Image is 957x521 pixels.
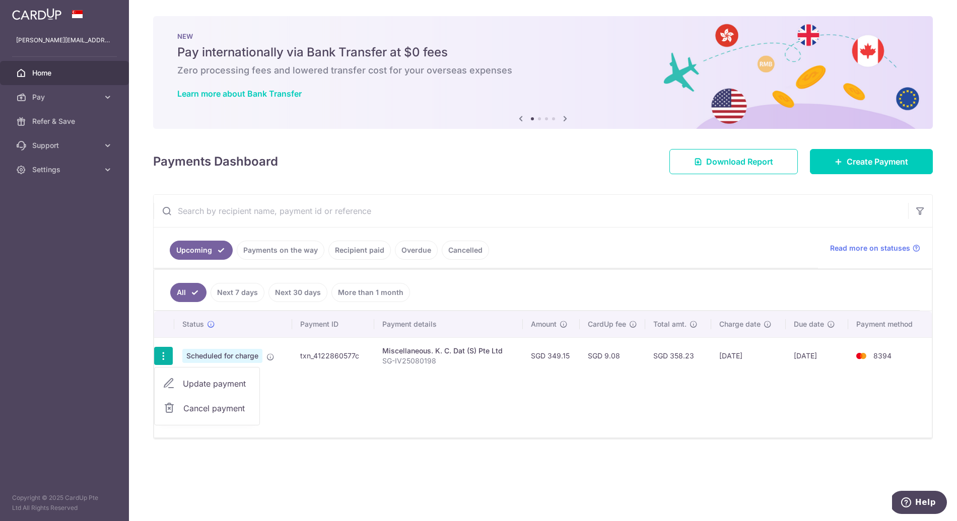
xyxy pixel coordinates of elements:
[154,195,908,227] input: Search by recipient name, payment id or reference
[848,311,932,337] th: Payment method
[892,491,947,516] iframe: Opens a widget where you can find more information
[711,337,786,374] td: [DATE]
[786,337,848,374] td: [DATE]
[237,241,324,260] a: Payments on the way
[153,153,278,171] h4: Payments Dashboard
[851,350,871,362] img: Bank Card
[177,44,909,60] h5: Pay internationally via Bank Transfer at $0 fees
[645,337,711,374] td: SGD 358.23
[669,149,798,174] a: Download Report
[292,311,374,337] th: Payment ID
[395,241,438,260] a: Overdue
[32,92,99,102] span: Pay
[523,337,580,374] td: SGD 349.15
[794,319,824,329] span: Due date
[588,319,626,329] span: CardUp fee
[374,311,523,337] th: Payment details
[706,156,773,168] span: Download Report
[177,89,302,99] a: Learn more about Bank Transfer
[382,356,515,366] p: SG-IV25080198
[182,319,204,329] span: Status
[32,116,99,126] span: Refer & Save
[32,140,99,151] span: Support
[331,283,410,302] a: More than 1 month
[719,319,761,329] span: Charge date
[382,346,515,356] div: Miscellaneous. K. C. Dat (S) Pte Ltd
[810,149,933,174] a: Create Payment
[268,283,327,302] a: Next 30 days
[847,156,908,168] span: Create Payment
[580,337,645,374] td: SGD 9.08
[177,32,909,40] p: NEW
[531,319,557,329] span: Amount
[211,283,264,302] a: Next 7 days
[153,16,933,129] img: Bank transfer banner
[830,243,910,253] span: Read more on statuses
[328,241,391,260] a: Recipient paid
[16,35,113,45] p: [PERSON_NAME][EMAIL_ADDRESS][DOMAIN_NAME]
[830,243,920,253] a: Read more on statuses
[292,337,374,374] td: txn_4122860577c
[170,241,233,260] a: Upcoming
[653,319,687,329] span: Total amt.
[170,283,207,302] a: All
[32,165,99,175] span: Settings
[12,8,61,20] img: CardUp
[177,64,909,77] h6: Zero processing fees and lowered transfer cost for your overseas expenses
[182,349,262,363] span: Scheduled for charge
[873,351,892,360] span: 8394
[32,68,99,78] span: Home
[442,241,489,260] a: Cancelled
